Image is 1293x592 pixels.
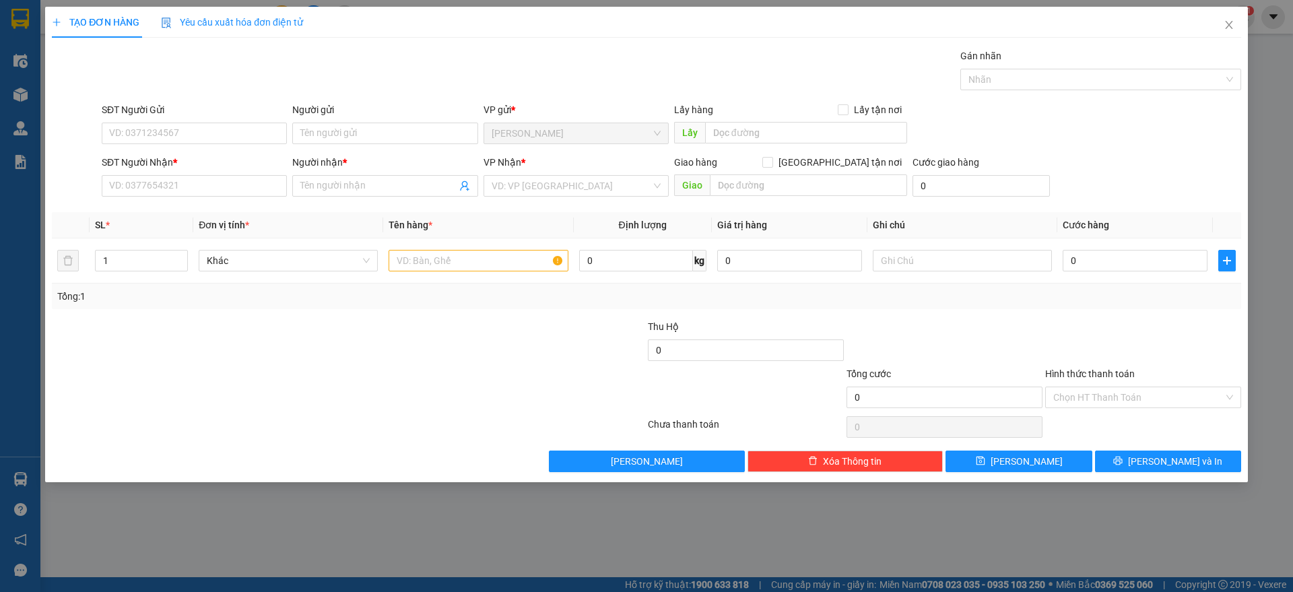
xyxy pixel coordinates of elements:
[459,180,470,191] span: user-add
[946,451,1092,472] button: save[PERSON_NAME]
[748,451,943,472] button: deleteXóa Thông tin
[52,17,139,28] span: TẠO ĐƠN HÀNG
[705,122,907,143] input: Dọc đường
[292,102,477,117] div: Người gửi
[1210,7,1248,44] button: Close
[976,456,985,467] span: save
[1063,220,1109,230] span: Cước hàng
[808,456,818,467] span: delete
[674,104,713,115] span: Lấy hàng
[484,157,521,168] span: VP Nhận
[57,289,499,304] div: Tổng: 1
[292,155,477,170] div: Người nhận
[57,250,79,271] button: delete
[849,102,907,117] span: Lấy tận nơi
[1218,250,1236,271] button: plus
[867,212,1057,238] th: Ghi chú
[102,102,287,117] div: SĐT Người Gửi
[161,17,303,28] span: Yêu cầu xuất hóa đơn điện tử
[648,321,679,332] span: Thu Hộ
[199,220,249,230] span: Đơn vị tính
[847,368,891,379] span: Tổng cước
[95,220,106,230] span: SL
[823,454,882,469] span: Xóa Thông tin
[717,250,862,271] input: 0
[913,175,1050,197] input: Cước giao hàng
[773,155,907,170] span: [GEOGRAPHIC_DATA] tận nơi
[1128,454,1222,469] span: [PERSON_NAME] và In
[873,250,1052,271] input: Ghi Chú
[991,454,1063,469] span: [PERSON_NAME]
[207,251,370,271] span: Khác
[611,454,683,469] span: [PERSON_NAME]
[389,250,568,271] input: VD: Bàn, Ghế
[102,155,287,170] div: SĐT Người Nhận
[693,250,706,271] span: kg
[674,157,717,168] span: Giao hàng
[549,451,745,472] button: [PERSON_NAME]
[710,174,907,196] input: Dọc đường
[717,220,767,230] span: Giá trị hàng
[960,51,1001,61] label: Gán nhãn
[389,220,432,230] span: Tên hàng
[619,220,667,230] span: Định lượng
[161,18,172,28] img: icon
[484,102,669,117] div: VP gửi
[674,122,705,143] span: Lấy
[1219,255,1235,266] span: plus
[52,18,61,27] span: plus
[646,417,845,440] div: Chưa thanh toán
[674,174,710,196] span: Giao
[1045,368,1135,379] label: Hình thức thanh toán
[1095,451,1241,472] button: printer[PERSON_NAME] và In
[1113,456,1123,467] span: printer
[1224,20,1234,30] span: close
[492,123,661,143] span: Gia Kiệm
[913,157,979,168] label: Cước giao hàng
